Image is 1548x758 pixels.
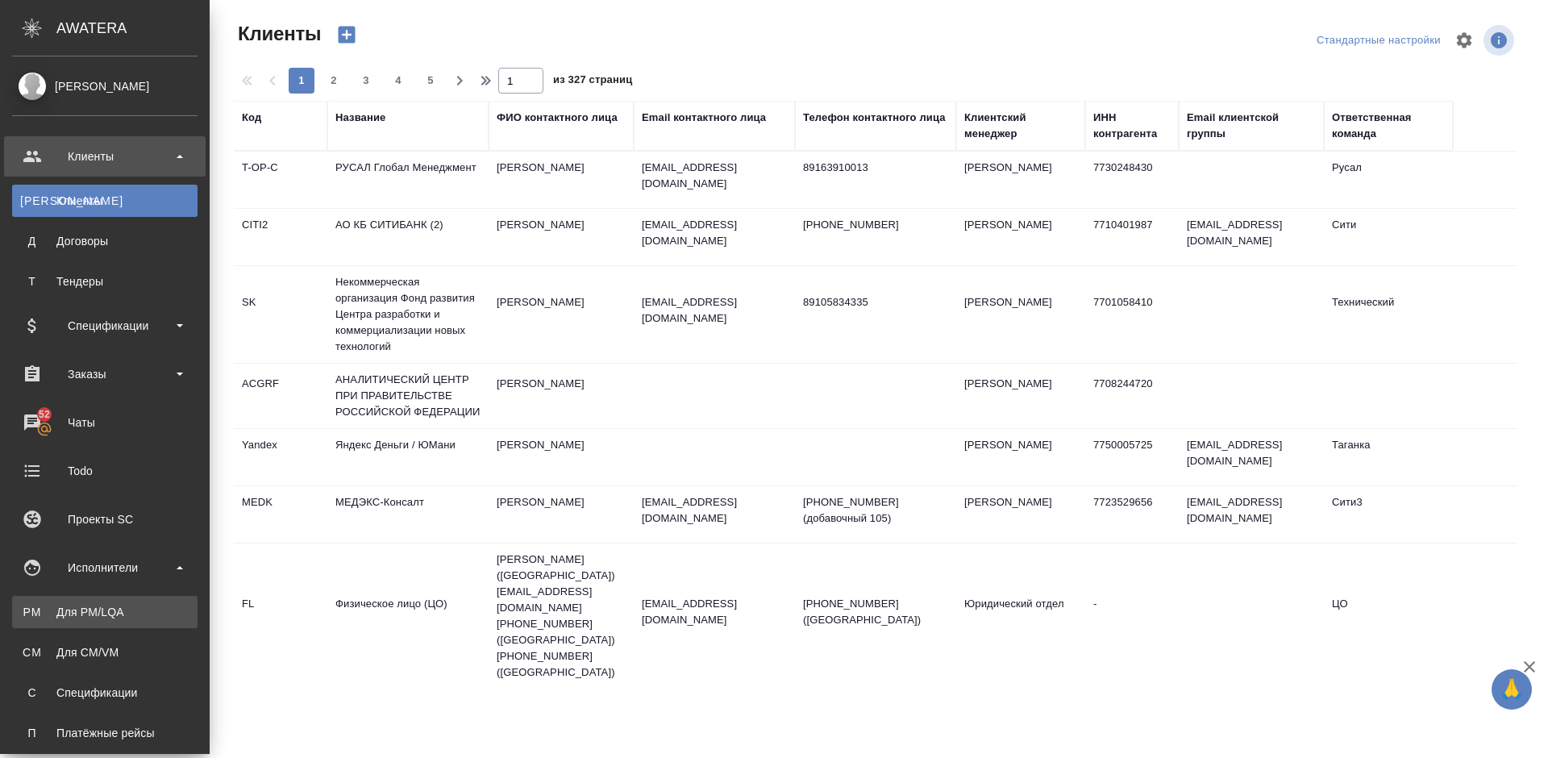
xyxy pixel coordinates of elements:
[1483,25,1517,56] span: Посмотреть информацию
[956,368,1085,424] td: [PERSON_NAME]
[489,286,634,343] td: [PERSON_NAME]
[1085,368,1179,424] td: 7708244720
[12,265,198,298] a: ТТендеры
[20,604,189,620] div: Для PM/LQA
[1498,673,1525,706] span: 🙏
[56,12,210,44] div: AWATERA
[553,70,632,94] span: из 327 страниц
[497,110,618,126] div: ФИО контактного лица
[956,588,1085,644] td: Юридический отдел
[12,636,198,668] a: CMДля CM/VM
[12,556,198,580] div: Исполнители
[327,588,489,644] td: Физическое лицо (ЦО)
[489,209,634,265] td: [PERSON_NAME]
[1085,429,1179,485] td: 7750005725
[234,368,327,424] td: ACGRF
[12,677,198,709] a: ССпецификации
[4,499,206,539] a: Проекты SC
[234,588,327,644] td: FL
[803,160,948,176] p: 89163910013
[321,68,347,94] button: 2
[1085,486,1179,543] td: 7723529656
[1324,209,1453,265] td: Сити
[385,73,411,89] span: 4
[1085,286,1179,343] td: 7701058410
[1093,110,1171,142] div: ИНН контрагента
[642,110,766,126] div: Email контактного лица
[20,193,189,209] div: Клиенты
[1187,110,1316,142] div: Email клиентской группы
[1085,588,1179,644] td: -
[1085,209,1179,265] td: 7710401987
[327,266,489,363] td: Некоммерческая организация Фонд развития Центра разработки и коммерциализации новых технологий
[12,596,198,628] a: PMДля PM/LQA
[803,294,948,310] p: 89105834335
[234,429,327,485] td: Yandex
[12,77,198,95] div: [PERSON_NAME]
[489,429,634,485] td: [PERSON_NAME]
[12,225,198,257] a: ДДоговоры
[642,294,787,327] p: [EMAIL_ADDRESS][DOMAIN_NAME]
[1324,429,1453,485] td: Таганка
[20,685,189,701] div: Спецификации
[642,217,787,249] p: [EMAIL_ADDRESS][DOMAIN_NAME]
[1324,588,1453,644] td: ЦО
[964,110,1077,142] div: Клиентский менеджер
[418,73,443,89] span: 5
[1324,486,1453,543] td: Сити3
[1179,429,1324,485] td: [EMAIL_ADDRESS][DOMAIN_NAME]
[20,233,189,249] div: Договоры
[803,596,948,628] p: [PHONE_NUMBER] ([GEOGRAPHIC_DATA])
[327,209,489,265] td: АО КБ СИТИБАНК (2)
[489,152,634,208] td: [PERSON_NAME]
[20,644,189,660] div: Для CM/VM
[1332,110,1445,142] div: Ответственная команда
[1179,486,1324,543] td: [EMAIL_ADDRESS][DOMAIN_NAME]
[29,406,60,423] span: 52
[20,273,189,289] div: Тендеры
[12,362,198,386] div: Заказы
[803,110,946,126] div: Телефон контактного лица
[335,110,385,126] div: Название
[489,368,634,424] td: [PERSON_NAME]
[1085,152,1179,208] td: 7730248430
[12,717,198,749] a: ППлатёжные рейсы
[956,429,1085,485] td: [PERSON_NAME]
[1445,21,1483,60] span: Настроить таблицу
[234,21,321,47] span: Клиенты
[1492,669,1532,710] button: 🙏
[642,596,787,628] p: [EMAIL_ADDRESS][DOMAIN_NAME]
[4,451,206,491] a: Todo
[327,429,489,485] td: Яндекс Деньги / ЮМани
[12,185,198,217] a: [PERSON_NAME]Клиенты
[20,725,189,741] div: Платёжные рейсы
[12,144,198,169] div: Клиенты
[327,364,489,428] td: АНАЛИТИЧЕСКИЙ ЦЕНТР ПРИ ПРАВИТЕЛЬСТВЕ РОССИЙСКОЙ ФЕДЕРАЦИИ
[489,486,634,543] td: [PERSON_NAME]
[327,486,489,543] td: МЕДЭКС-Консалт
[1179,209,1324,265] td: [EMAIL_ADDRESS][DOMAIN_NAME]
[1324,286,1453,343] td: Технический
[12,459,198,483] div: Todo
[803,494,948,527] p: [PHONE_NUMBER] (добавочный 105)
[12,314,198,338] div: Спецификации
[489,544,634,689] td: [PERSON_NAME] ([GEOGRAPHIC_DATA]) [EMAIL_ADDRESS][DOMAIN_NAME] [PHONE_NUMBER] ([GEOGRAPHIC_DATA])...
[1313,28,1445,53] div: split button
[321,73,347,89] span: 2
[12,507,198,531] div: Проекты SC
[327,152,489,208] td: РУСАЛ Глобал Менеджмент
[12,410,198,435] div: Чаты
[234,286,327,343] td: SK
[4,402,206,443] a: 52Чаты
[956,152,1085,208] td: [PERSON_NAME]
[642,494,787,527] p: [EMAIL_ADDRESS][DOMAIN_NAME]
[234,152,327,208] td: T-OP-C
[234,486,327,543] td: MEDK
[385,68,411,94] button: 4
[242,110,261,126] div: Код
[956,209,1085,265] td: [PERSON_NAME]
[642,160,787,192] p: [EMAIL_ADDRESS][DOMAIN_NAME]
[327,21,366,48] button: Создать
[234,209,327,265] td: CITI2
[353,73,379,89] span: 3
